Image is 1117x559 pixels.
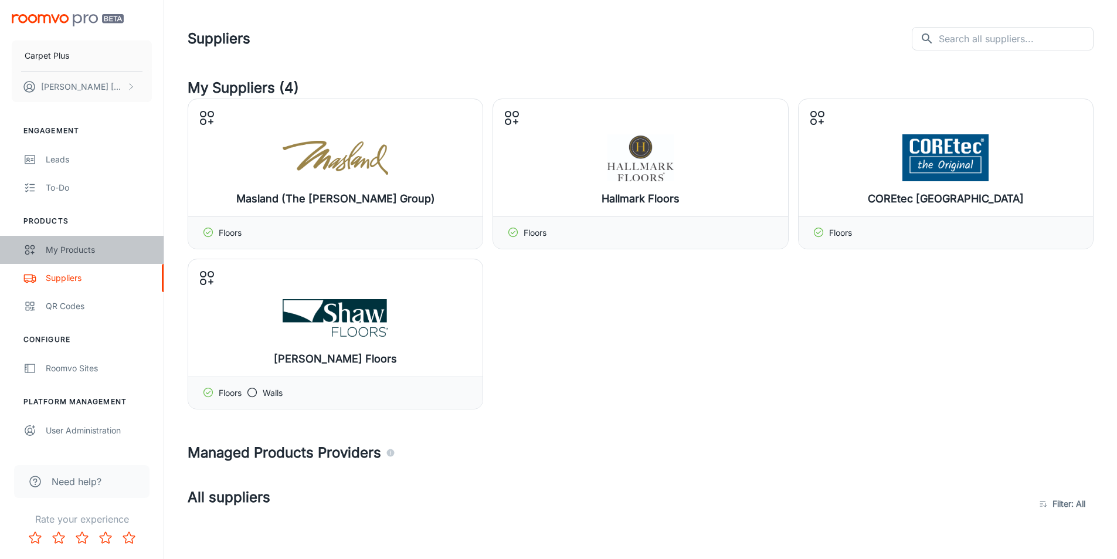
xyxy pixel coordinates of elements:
div: Roomvo Sites [46,362,152,375]
p: Floors [219,226,242,239]
div: Leads [46,153,152,166]
p: Walls [263,387,283,399]
span: : All [1071,497,1085,511]
h4: My Suppliers (4) [188,77,1094,99]
div: Suppliers [46,272,152,284]
h1: Suppliers [188,28,250,49]
input: Search all suppliers... [939,27,1094,50]
div: To-do [46,181,152,194]
h4: All suppliers [188,487,1033,520]
span: Filter [1053,497,1085,511]
button: Rate 2 star [47,526,70,550]
div: QR Codes [46,300,152,313]
button: Rate 3 star [70,526,94,550]
button: Rate 1 star [23,526,47,550]
p: Rate your experience [9,512,154,526]
img: Roomvo PRO Beta [12,14,124,26]
p: Floors [524,226,546,239]
div: My Products [46,243,152,256]
button: Carpet Plus [12,40,152,71]
div: Agencies and suppliers who work with us to automatically identify the specific products you carry [386,442,395,463]
button: Rate 5 star [117,526,141,550]
button: [PERSON_NAME] [PERSON_NAME] [12,72,152,102]
p: Carpet Plus [25,49,69,62]
span: Need help? [52,475,101,489]
p: Floors [219,387,242,399]
p: [PERSON_NAME] [PERSON_NAME] [41,80,124,93]
button: Rate 4 star [94,526,117,550]
div: User Administration [46,424,152,437]
p: Floors [829,226,852,239]
h4: Managed Products Providers [188,442,1094,463]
